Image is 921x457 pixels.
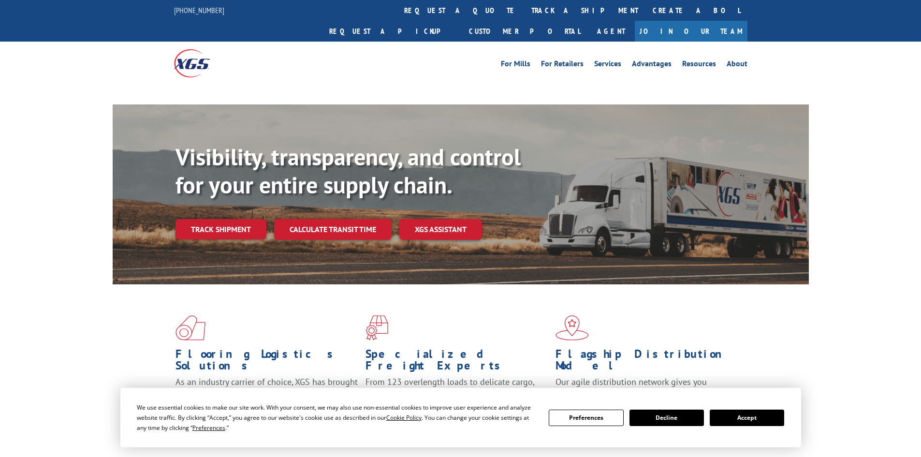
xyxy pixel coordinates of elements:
div: Cookie Consent Prompt [120,388,801,447]
h1: Flooring Logistics Solutions [175,348,358,376]
img: xgs-icon-focused-on-flooring-red [365,315,388,340]
img: xgs-icon-total-supply-chain-intelligence-red [175,315,205,340]
img: xgs-icon-flagship-distribution-model-red [556,315,589,340]
p: From 123 overlength loads to delicate cargo, our experienced staff knows the best way to move you... [365,376,548,419]
h1: Specialized Freight Experts [365,348,548,376]
button: Preferences [549,410,623,426]
span: Preferences [192,424,225,432]
button: Decline [629,410,704,426]
a: Services [594,60,621,71]
span: Cookie Policy [386,413,422,422]
a: Track shipment [175,219,266,239]
a: XGS ASSISTANT [399,219,482,240]
span: As an industry carrier of choice, XGS has brought innovation and dedication to flooring logistics... [175,376,358,411]
div: We use essential cookies to make our site work. With your consent, we may also use non-essential ... [137,402,537,433]
a: About [727,60,747,71]
button: Accept [710,410,784,426]
a: For Mills [501,60,530,71]
h1: Flagship Distribution Model [556,348,738,376]
a: Request a pickup [322,21,462,42]
a: Advantages [632,60,672,71]
span: Our agile distribution network gives you nationwide inventory management on demand. [556,376,733,399]
a: Customer Portal [462,21,587,42]
a: Agent [587,21,635,42]
a: Join Our Team [635,21,747,42]
a: Resources [682,60,716,71]
a: For Retailers [541,60,584,71]
b: Visibility, transparency, and control for your entire supply chain. [175,142,521,200]
a: Calculate transit time [274,219,392,240]
a: [PHONE_NUMBER] [174,5,224,15]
